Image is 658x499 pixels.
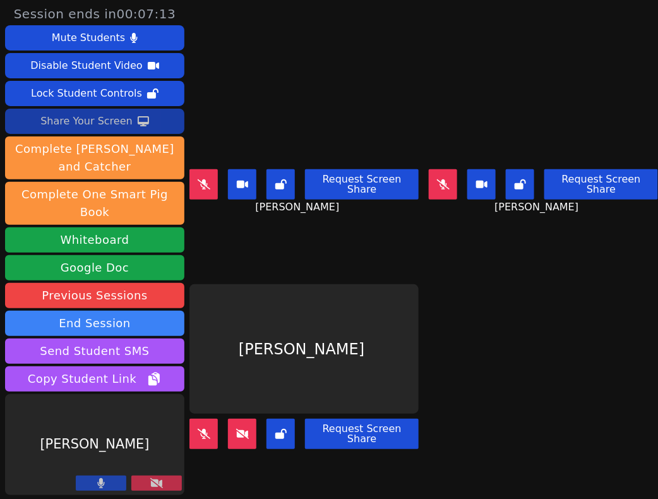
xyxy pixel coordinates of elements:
[5,283,184,308] a: Previous Sessions
[28,370,162,388] span: Copy Student Link
[5,339,184,364] button: Send Student SMS
[5,255,184,280] a: Google Doc
[5,53,184,78] button: Disable Student Video
[495,200,582,215] span: [PERSON_NAME]
[5,136,184,179] button: Complete [PERSON_NAME] and Catcher
[305,419,419,449] button: Request Screen Share
[189,284,419,413] div: [PERSON_NAME]
[30,56,142,76] div: Disable Student Video
[31,83,142,104] div: Lock Student Controls
[5,311,184,336] button: End Session
[5,25,184,51] button: Mute Students
[5,394,184,495] div: [PERSON_NAME]
[14,5,176,23] span: Session ends in
[5,227,184,253] button: Whiteboard
[5,182,184,225] button: Complete One Smart Pig Book
[256,200,343,215] span: [PERSON_NAME]
[5,109,184,134] button: Share Your Screen
[544,169,658,200] button: Request Screen Share
[305,169,419,200] button: Request Screen Share
[5,81,184,106] button: Lock Student Controls
[5,366,184,392] button: Copy Student Link
[117,6,176,21] time: 00:07:13
[40,111,133,131] div: Share Your Screen
[52,28,125,48] div: Mute Students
